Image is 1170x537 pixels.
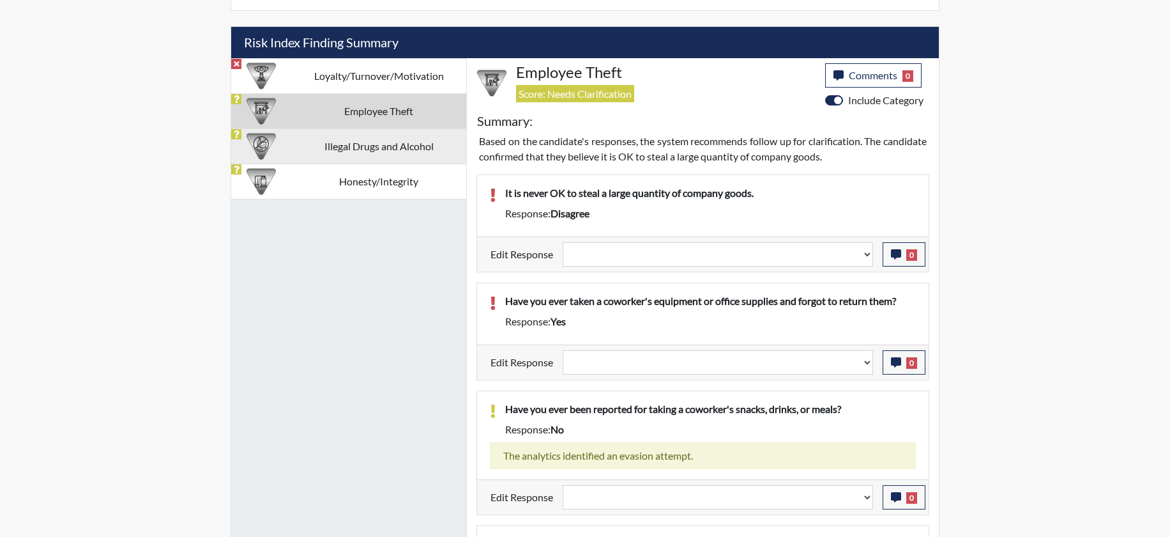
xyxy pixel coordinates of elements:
label: Edit Response [490,350,553,375]
div: Update the test taker's response, the change might impact the score [553,485,883,510]
button: 0 [883,350,925,375]
div: Response: [496,314,925,329]
img: CATEGORY%20ICON-07.58b65e52.png [247,97,276,126]
img: CATEGORY%20ICON-12.0f6f1024.png [247,132,276,161]
button: Comments0 [825,63,922,88]
td: Honesty/Integrity [291,164,466,199]
img: CATEGORY%20ICON-07.58b65e52.png [477,68,506,98]
label: Include Category [848,93,923,108]
div: Update the test taker's response, the change might impact the score [553,350,883,375]
label: Edit Response [490,485,553,510]
p: It is never OK to steal a large quantity of company goods. [505,185,916,201]
button: 0 [883,485,925,510]
span: Comments [849,69,897,81]
p: Based on the candidate's responses, the system recommends follow up for clarification. The candid... [479,134,927,164]
h5: Risk Index Finding Summary [231,27,939,58]
span: disagree [551,207,589,219]
p: Have you ever taken a coworker's equipment or office supplies and forgot to return them? [505,293,916,309]
span: no [551,423,564,435]
h5: Summary: [477,113,533,128]
span: 0 [902,70,913,82]
span: 0 [906,492,917,504]
img: CATEGORY%20ICON-11.a5f294f4.png [247,167,276,196]
div: Response: [496,422,925,437]
span: yes [551,315,566,327]
div: The analytics identified an evasion attempt. [490,442,916,469]
img: CATEGORY%20ICON-17.40ef8247.png [247,61,276,91]
span: Score: Needs Clarification [516,85,634,102]
label: Edit Response [490,242,553,267]
p: Have you ever been reported for taking a coworker's snacks, drinks, or meals? [505,401,916,417]
h4: Employee Theft [516,63,816,82]
td: Loyalty/Turnover/Motivation [291,58,466,93]
div: Update the test taker's response, the change might impact the score [553,242,883,267]
button: 0 [883,242,925,267]
td: Employee Theft [291,93,466,128]
span: 0 [906,249,917,261]
td: Illegal Drugs and Alcohol [291,128,466,164]
div: Response: [496,206,925,221]
span: 0 [906,357,917,369]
